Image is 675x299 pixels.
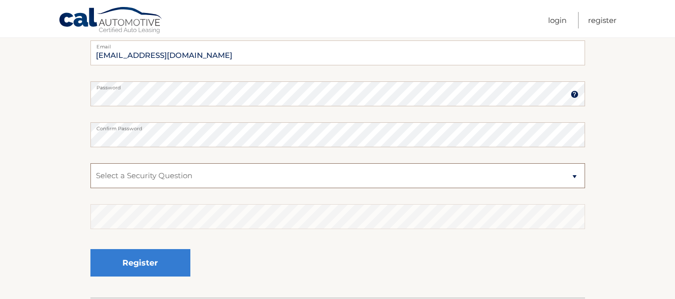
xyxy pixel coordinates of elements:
input: Email [90,40,585,65]
img: tooltip.svg [571,90,579,98]
label: Email [90,40,585,48]
button: Register [90,249,190,277]
a: Register [588,12,617,28]
a: Cal Automotive [58,6,163,35]
a: Login [548,12,567,28]
label: Password [90,81,585,89]
label: Confirm Password [90,122,585,130]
